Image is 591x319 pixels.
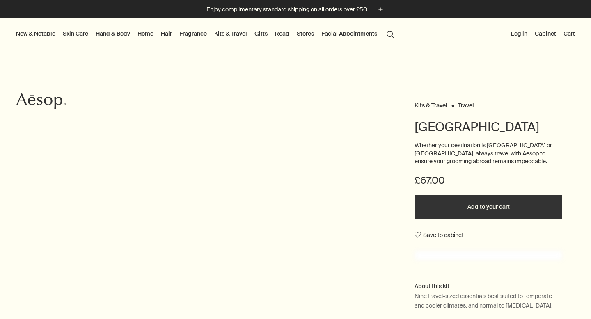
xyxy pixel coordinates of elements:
[415,174,445,187] span: £67.00
[415,141,562,166] p: Whether your destination is [GEOGRAPHIC_DATA] or [GEOGRAPHIC_DATA], always travel with Aesop to e...
[14,91,68,114] a: Aesop
[415,282,562,291] h2: About this kit
[533,28,558,39] a: Cabinet
[61,28,90,39] a: Skin Care
[206,5,385,14] button: Enjoy complimentary standard shipping on all orders over £50.
[16,93,66,109] svg: Aesop
[273,28,291,39] a: Read
[458,102,474,105] a: Travel
[14,28,57,39] button: New & Notable
[509,18,577,50] nav: supplementary
[415,195,562,219] button: Add to your cart - £67.00
[253,28,269,39] a: Gifts
[415,102,447,105] a: Kits & Travel
[178,28,208,39] a: Fragrance
[320,28,379,39] a: Facial Appointments
[94,28,132,39] a: Hand & Body
[295,28,316,39] button: Stores
[415,119,562,135] h1: [GEOGRAPHIC_DATA]
[509,28,529,39] button: Log in
[14,18,398,50] nav: primary
[415,228,464,242] button: Save to cabinet
[159,28,174,39] a: Hair
[383,26,398,41] button: Open search
[213,28,249,39] a: Kits & Travel
[415,292,562,310] p: Nine travel-sized essentials best suited to temperate and cooler climates, and normal to [MEDICAL...
[206,5,368,14] p: Enjoy complimentary standard shipping on all orders over £50.
[136,28,155,39] a: Home
[562,28,577,39] button: Cart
